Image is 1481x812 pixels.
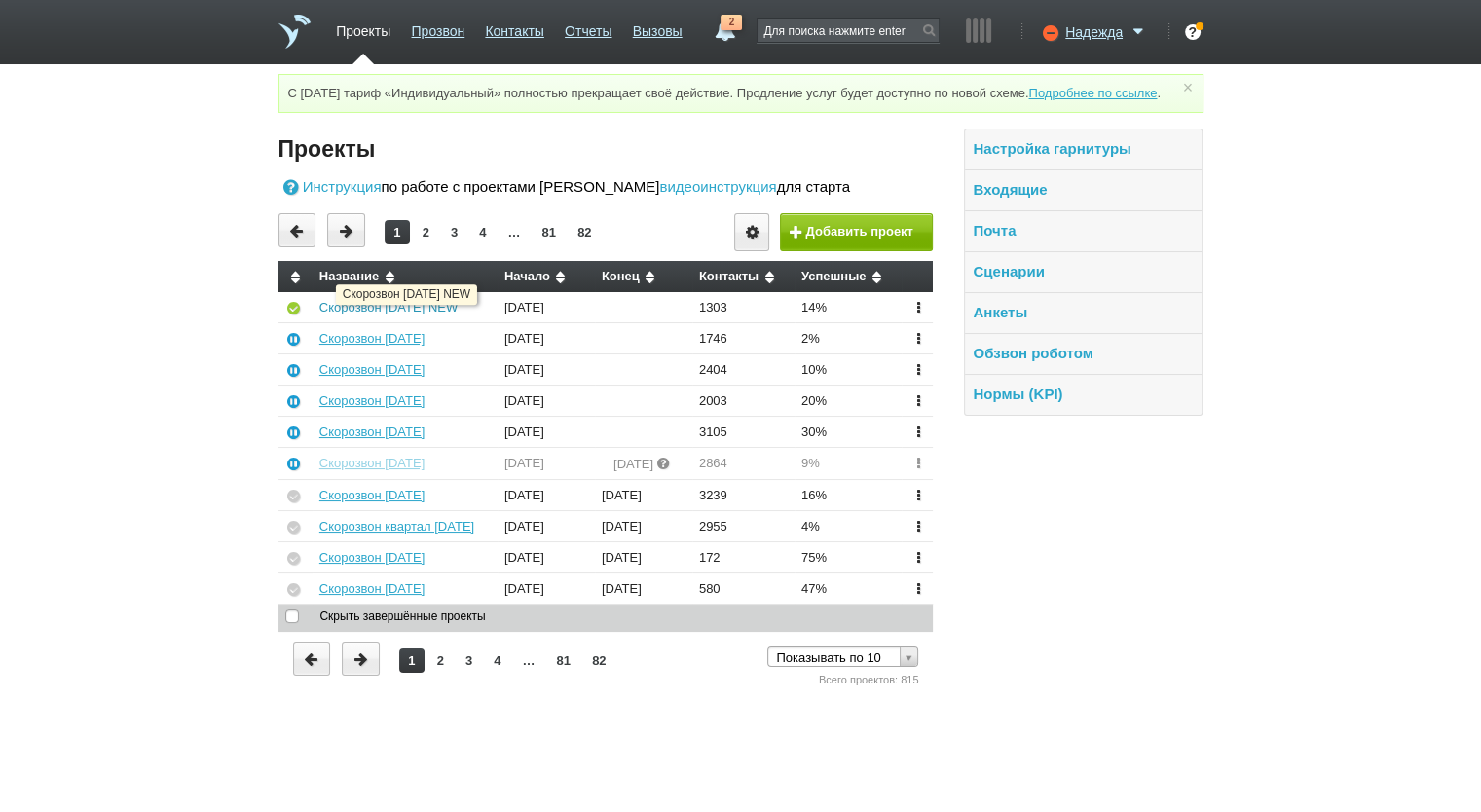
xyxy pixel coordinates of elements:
div: Конец [602,270,685,285]
td: [DATE] [498,292,595,322]
td: 47% [795,572,902,604]
a: Скорозвон [DATE] [319,362,425,377]
td: [DATE] [595,480,692,511]
td: 75% [795,541,902,572]
span: Всего проектов: 815 [819,674,919,685]
td: [DATE] [498,354,595,386]
td: [DATE] [498,511,595,542]
a: Сценарии [973,263,1044,279]
a: 81 [534,220,565,244]
span: [DATE] [613,458,653,472]
a: 1 [399,648,424,673]
a: Отчеты [565,14,611,42]
a: Настройка гарнитуры [973,140,1130,157]
td: 14% [795,292,902,322]
td: [DATE] [498,385,595,416]
a: Вызовы [633,14,683,42]
a: Подробнее по ссылке [1028,86,1157,100]
a: … [499,220,529,244]
td: [DATE] [498,572,595,604]
a: 3 [457,648,481,673]
a: 82 [569,220,600,244]
a: Проекты [336,14,390,42]
td: 1303 [692,292,795,322]
div: ? [1185,24,1201,40]
a: Обзвон роботом [973,345,1092,361]
a: Почта [973,222,1016,239]
td: 9% [795,447,902,479]
a: Контакты [485,14,543,42]
a: 4 [485,648,509,673]
td: [DATE] [595,541,692,572]
td: 16% [795,480,902,511]
a: Надежда [1065,20,1149,40]
a: 4 [470,220,495,244]
td: 10% [795,354,902,386]
a: … [513,648,543,673]
div: Название [319,270,490,285]
td: 1746 [692,323,795,354]
a: 3 [442,220,466,244]
button: Добавить проект [780,213,933,251]
a: Анкеты [973,304,1027,320]
a: видеоинструкция [659,176,776,199]
a: Скорозвон [DATE] [319,393,425,408]
td: 3105 [692,416,795,447]
input: Для поиска нажмите enter [758,19,939,42]
td: 580 [692,572,795,604]
div: Контакты [699,270,787,285]
a: 2 [414,220,438,244]
a: Показывать по 10 [767,646,918,667]
a: 2 [707,15,742,38]
a: Скорозвон [DATE] [319,424,425,439]
td: 4% [795,511,902,542]
td: 2% [795,323,902,354]
span: Надежда [1065,22,1123,42]
a: На главную [278,15,311,49]
a: 2 [428,648,453,673]
a: Скорозвон квартал [DATE] [319,519,474,534]
td: 2955 [692,511,795,542]
div: по работе с проектами [PERSON_NAME] для старта [278,176,934,199]
td: [DATE] [498,541,595,572]
a: Нормы (KPI) [973,386,1062,402]
td: [DATE] [498,480,595,511]
a: Скорозвон [DATE] [319,488,425,502]
span: Показывать по 10 [776,647,892,668]
td: 20% [795,385,902,416]
div: Начало [504,270,587,285]
a: Инструкция [278,176,382,199]
td: 2864 [692,447,795,479]
span: 2 [721,15,742,30]
td: 3239 [692,480,795,511]
a: Скорозвон [DATE] [319,581,425,596]
span: Скрыть завершённые проекты [301,609,485,623]
td: [DATE] [498,447,595,479]
a: 81 [548,648,579,673]
div: С [DATE] тариф «Индивидуальный» полностью прекращает своё действие. Продление услуг будет доступн... [278,74,1203,113]
td: [DATE] [498,323,595,354]
a: Прозвон [411,14,464,42]
a: Скорозвон [DATE] NEW [319,300,458,314]
h4: Проекты [278,133,934,165]
div: Успешные [801,270,894,285]
td: 2003 [692,385,795,416]
td: [DATE] [595,511,692,542]
td: [DATE] [595,572,692,604]
a: 82 [583,648,614,673]
a: 1 [385,220,409,244]
td: 172 [692,541,795,572]
a: × [1178,83,1196,92]
a: Скорозвон [DATE] [319,456,425,470]
td: 30% [795,416,902,447]
a: Скорозвон [DATE] [319,550,425,565]
a: Входящие [973,181,1047,198]
td: [DATE] [498,416,595,447]
td: 2404 [692,354,795,386]
a: Скорозвон [DATE] [319,331,425,346]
